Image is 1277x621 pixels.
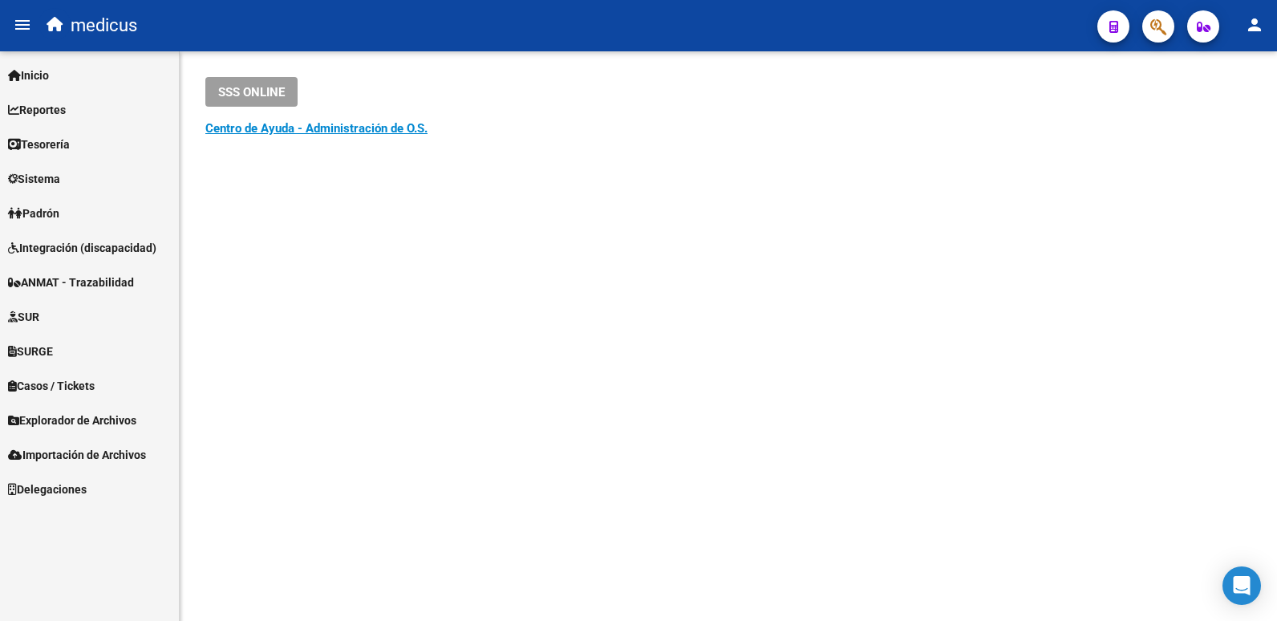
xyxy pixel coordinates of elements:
span: SURGE [8,343,53,360]
span: ANMAT - Trazabilidad [8,274,134,291]
span: SUR [8,308,39,326]
a: Centro de Ayuda - Administración de O.S. [205,121,428,136]
span: Reportes [8,101,66,119]
span: Padrón [8,205,59,222]
span: Delegaciones [8,481,87,498]
span: Sistema [8,170,60,188]
mat-icon: person [1245,15,1264,34]
button: SSS ONLINE [205,77,298,107]
div: Open Intercom Messenger [1222,566,1261,605]
span: medicus [71,8,137,43]
span: Explorador de Archivos [8,412,136,429]
span: Importación de Archivos [8,446,146,464]
mat-icon: menu [13,15,32,34]
span: Integración (discapacidad) [8,239,156,257]
span: Inicio [8,67,49,84]
span: Casos / Tickets [8,377,95,395]
span: Tesorería [8,136,70,153]
span: SSS ONLINE [218,85,285,99]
